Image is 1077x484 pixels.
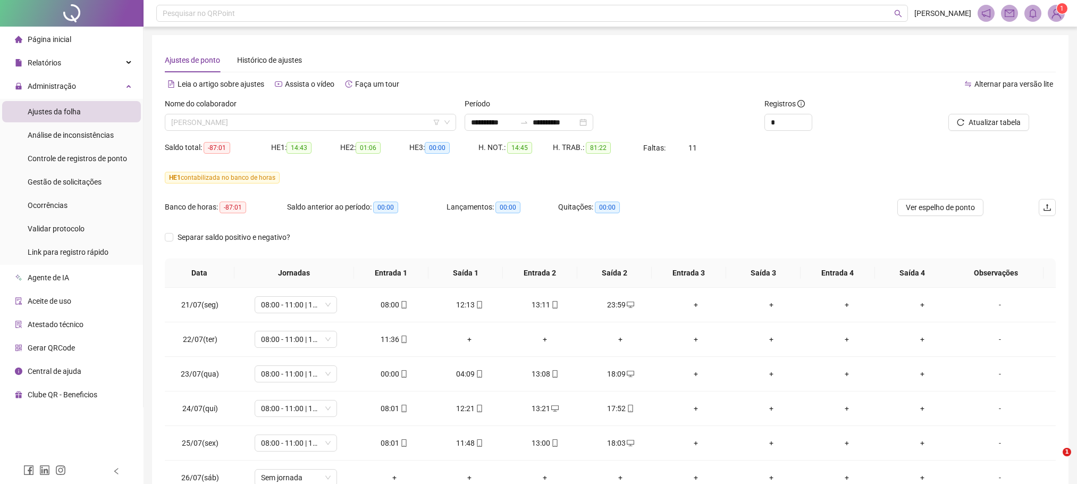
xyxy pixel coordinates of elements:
div: + [818,472,876,483]
div: 11:48 [441,437,499,449]
span: [PERSON_NAME] [914,7,971,19]
div: + [893,472,952,483]
div: 11:36 [365,333,424,345]
span: desktop [626,439,634,447]
div: + [667,333,725,345]
div: + [441,472,499,483]
span: Aceite de uso [28,297,71,305]
span: mobile [475,405,483,412]
span: Alternar para versão lite [974,80,1053,88]
span: down [444,119,450,126]
span: Administração [28,82,76,90]
span: 08:00 - 11:00 | 12:12 - 18:00 [261,400,331,416]
span: Validar protocolo [28,224,85,233]
span: gift [15,391,22,398]
span: mobile [475,439,483,447]
span: Registros [764,98,805,110]
span: Atestado técnico [28,320,83,329]
span: file-text [167,80,175,88]
div: + [818,333,876,345]
div: 23:59 [591,299,650,311]
span: 81:22 [586,142,611,154]
span: 22/07(ter) [183,335,217,344]
span: 08:00 - 11:00 | 12:12 - 18:00 [261,331,331,347]
div: + [742,333,801,345]
div: 13:11 [516,299,574,311]
span: 11 [688,144,697,152]
div: 18:09 [591,368,650,380]
sup: Atualize o seu contato no menu Meus Dados [1057,3,1067,14]
button: Atualizar tabela [948,114,1029,131]
div: + [667,368,725,380]
span: Gestão de solicitações [28,178,102,186]
div: + [365,472,424,483]
div: + [742,299,801,311]
span: 08:00 - 11:00 | 12:12 - 18:00 [261,297,331,313]
th: Entrada 2 [503,258,577,288]
span: desktop [626,370,634,378]
div: + [893,333,952,345]
div: + [516,333,574,345]
div: + [742,472,801,483]
div: + [591,472,650,483]
div: 08:01 [365,437,424,449]
span: 1 [1063,448,1071,456]
span: 08:00 - 11:00 | 12:12 - 18:00 [261,435,331,451]
div: + [818,368,876,380]
div: 04:09 [441,368,499,380]
span: to [520,118,528,127]
span: Observações [957,267,1035,279]
div: + [893,299,952,311]
div: 13:00 [516,437,574,449]
span: mobile [399,301,408,308]
span: Controle de registros de ponto [28,154,127,163]
span: bell [1028,9,1038,18]
div: Lançamentos: [447,201,558,213]
span: desktop [626,301,634,308]
div: H. NOT.: [478,141,553,154]
span: qrcode [15,344,22,352]
span: lock [15,82,22,90]
span: Agente de IA [28,273,69,282]
span: mobile [475,301,483,308]
th: Observações [949,258,1044,288]
span: 1 [1060,5,1064,12]
span: filter [433,119,440,126]
div: 17:52 [591,403,650,414]
div: + [591,333,650,345]
span: linkedin [39,465,50,475]
span: mobile [626,405,634,412]
th: Saída 1 [428,258,503,288]
span: Central de ajuda [28,367,81,375]
span: Faltas: [643,144,667,152]
th: Entrada 3 [652,258,726,288]
div: + [893,403,952,414]
div: 00:00 [365,368,424,380]
span: Histórico de ajustes [237,56,302,64]
span: 21/07(seg) [181,301,218,309]
span: left [113,468,120,475]
span: DOUGLAS DE DEUS ALMEIDA [171,114,450,130]
span: 00:00 [595,202,620,213]
span: 25/07(sex) [182,439,218,447]
span: facebook [23,465,34,475]
span: Link para registro rápido [28,248,108,256]
div: 08:00 [365,299,424,311]
div: + [818,299,876,311]
label: Período [465,98,497,110]
div: 08:01 [365,403,424,414]
span: Atualizar tabela [969,116,1021,128]
span: home [15,36,22,43]
span: search [894,10,902,18]
span: history [345,80,352,88]
div: - [969,368,1031,380]
div: - [969,333,1031,345]
span: Faça um tour [355,80,399,88]
div: + [667,403,725,414]
span: swap-right [520,118,528,127]
span: Página inicial [28,35,71,44]
th: Data [165,258,234,288]
div: 13:21 [516,403,574,414]
label: Nome do colaborador [165,98,243,110]
div: + [667,299,725,311]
